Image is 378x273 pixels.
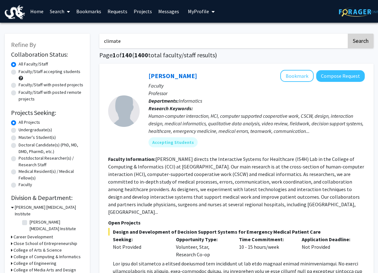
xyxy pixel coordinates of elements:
a: Bookmarks [73,0,104,22]
div: Not Provided [297,236,360,258]
p: Professor [148,89,365,97]
label: All Faculty/Staff [19,61,48,67]
div: Not Provided [113,243,166,251]
h1: Page of ( total faculty/staff results) [99,51,374,59]
h2: Division & Department: [11,194,84,202]
a: [PERSON_NAME] [148,72,197,80]
p: Open Projects [108,219,365,226]
div: Human-computer interaction, HCI, computer supported cooperative work, CSCW, design, interaction d... [148,112,365,135]
h3: College of Engineering [14,260,56,267]
span: 140 [122,51,132,59]
div: Volunteer, Star, Research Co-op [171,236,234,258]
label: Undergraduate(s) [19,127,52,133]
h3: Career Development [14,234,53,240]
button: Search [348,34,374,48]
h2: Projects Seeking: [11,109,84,117]
a: Search [47,0,73,22]
label: Faculty [19,181,32,188]
p: Time Commitment: [239,236,293,243]
label: Faculty/Staff with posted remote projects [19,89,84,102]
a: Requests [104,0,131,22]
span: Informatics [179,98,202,104]
span: 1400 [134,51,148,59]
h2: Collaboration Status: [11,51,84,58]
fg-read-more: [PERSON_NAME] directs the Interactive Systems for Healthcare (IS4H) Lab in the College of Computi... [108,156,364,215]
p: Opportunity Type: [176,236,230,243]
span: My Profile [188,8,209,14]
label: Master's Student(s) [19,134,56,141]
img: Drexel University Logo [5,5,25,19]
label: [PERSON_NAME] [MEDICAL_DATA] Institute [30,219,82,232]
h3: College of Arts & Science [14,247,62,253]
mat-chip: Accepting Students [148,137,198,147]
label: Faculty/Staff with posted projects [19,82,83,88]
a: Home [27,0,47,22]
b: Research Keywords: [148,105,193,111]
b: Faculty Information: [108,156,155,162]
p: Application Deadline: [302,236,355,243]
div: 10 - 15 hours/week [234,236,297,258]
h3: [PERSON_NAME] [MEDICAL_DATA] Institute [15,204,84,217]
button: Add Aleksandra Sarcevic to Bookmarks [280,70,314,82]
label: Doctoral Candidate(s) (PhD, MD, DMD, PharmD, etc.) [19,142,84,155]
span: Refine By [11,41,36,48]
h3: Close School of Entrepreneurship [14,240,77,247]
input: Search Keywords [99,34,347,48]
a: Messages [155,0,182,22]
h3: College of Computing & Informatics [14,253,81,260]
iframe: Chat [5,245,27,268]
label: Postdoctoral Researcher(s) / Research Staff [19,155,84,168]
p: Faculty [148,82,365,89]
span: 1 [113,51,116,59]
a: Projects [131,0,155,22]
label: Faculty/Staff accepting students [19,68,80,75]
label: All Projects [19,119,40,126]
b: Departments: [148,98,179,104]
span: Design and Development of Decision Support Systems for Emergency Medical Patient Care [108,228,365,236]
label: Medical Resident(s) / Medical Fellow(s) [19,168,84,181]
p: Seeking: [113,236,166,243]
button: Compose Request to Aleksandra Sarcevic [316,70,365,82]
